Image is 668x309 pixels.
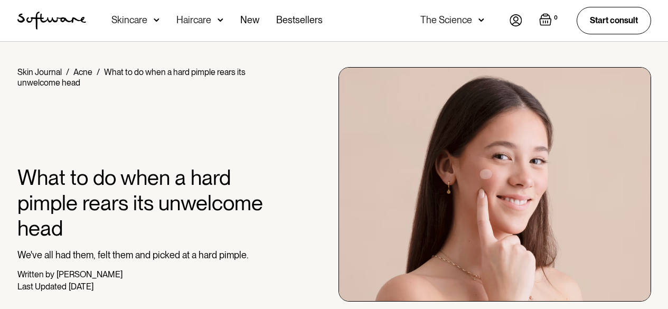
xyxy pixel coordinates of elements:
div: The Science [420,15,472,25]
div: [PERSON_NAME] [57,269,123,279]
div: 0 [552,13,560,23]
a: Open empty cart [539,13,560,28]
div: [DATE] [69,282,93,292]
div: Skincare [111,15,147,25]
img: arrow down [218,15,223,25]
div: Written by [17,269,54,279]
img: arrow down [478,15,484,25]
h1: What to do when a hard pimple rears its unwelcome head [17,165,277,241]
a: Start consult [577,7,651,34]
a: Acne [73,67,92,77]
div: What to do when a hard pimple rears its unwelcome head [17,67,246,88]
div: Haircare [176,15,211,25]
a: Skin Journal [17,67,62,77]
a: home [17,12,86,30]
img: Software Logo [17,12,86,30]
img: arrow down [154,15,159,25]
div: Last Updated [17,282,67,292]
div: / [97,67,100,77]
div: / [66,67,69,77]
p: We've all had them, felt them and picked at a hard pimple. [17,249,277,261]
